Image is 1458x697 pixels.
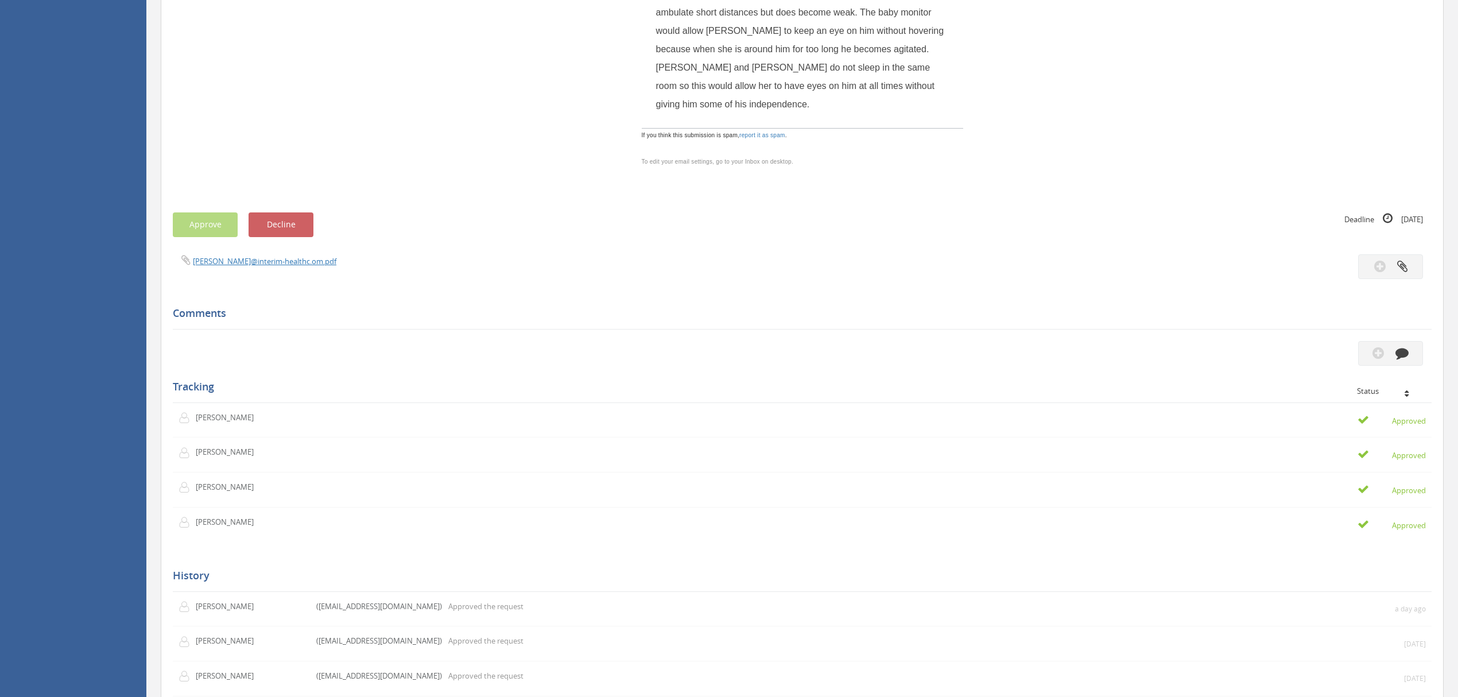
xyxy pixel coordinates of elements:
[1358,448,1426,461] small: Approved
[193,256,336,266] a: [PERSON_NAME]@interim-healthc.om.pdf
[1344,212,1423,225] small: Deadline [DATE]
[642,158,793,165] span: To edit your email settings, go to your Inbox on desktop.
[196,482,262,493] p: [PERSON_NAME]
[316,671,442,681] p: ([EMAIL_ADDRESS][DOMAIN_NAME])
[1395,604,1426,614] small: a day ago
[196,601,262,612] p: [PERSON_NAME]
[642,131,787,140] span: If you think this submission is spam, .
[196,636,262,646] p: [PERSON_NAME]
[196,447,262,458] p: [PERSON_NAME]
[1358,414,1426,427] small: Approved
[173,212,238,237] button: Approve
[249,212,313,237] button: Decline
[1357,387,1423,395] div: Status
[196,671,262,681] p: [PERSON_NAME]
[196,412,262,423] p: [PERSON_NAME]
[173,570,1423,582] h5: History
[173,308,1423,319] h5: Comments
[739,132,785,138] a: report it as spam
[1404,639,1426,649] small: [DATE]
[448,671,524,681] p: Approved the request
[1358,518,1426,531] small: Approved
[179,671,196,682] img: user-icon.png
[179,601,196,613] img: user-icon.png
[1358,483,1426,496] small: Approved
[179,517,196,528] img: user-icon.png
[448,601,524,612] p: Approved the request
[179,447,196,459] img: user-icon.png
[179,636,196,648] img: user-icon.png
[179,412,196,424] img: user-icon.png
[316,636,442,646] p: ([EMAIL_ADDRESS][DOMAIN_NAME])
[316,601,442,612] p: ([EMAIL_ADDRESS][DOMAIN_NAME])
[448,636,524,646] p: Approved the request
[179,482,196,493] img: user-icon.png
[196,517,262,528] p: [PERSON_NAME]
[1404,673,1426,683] small: [DATE]
[173,381,1423,393] h5: Tracking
